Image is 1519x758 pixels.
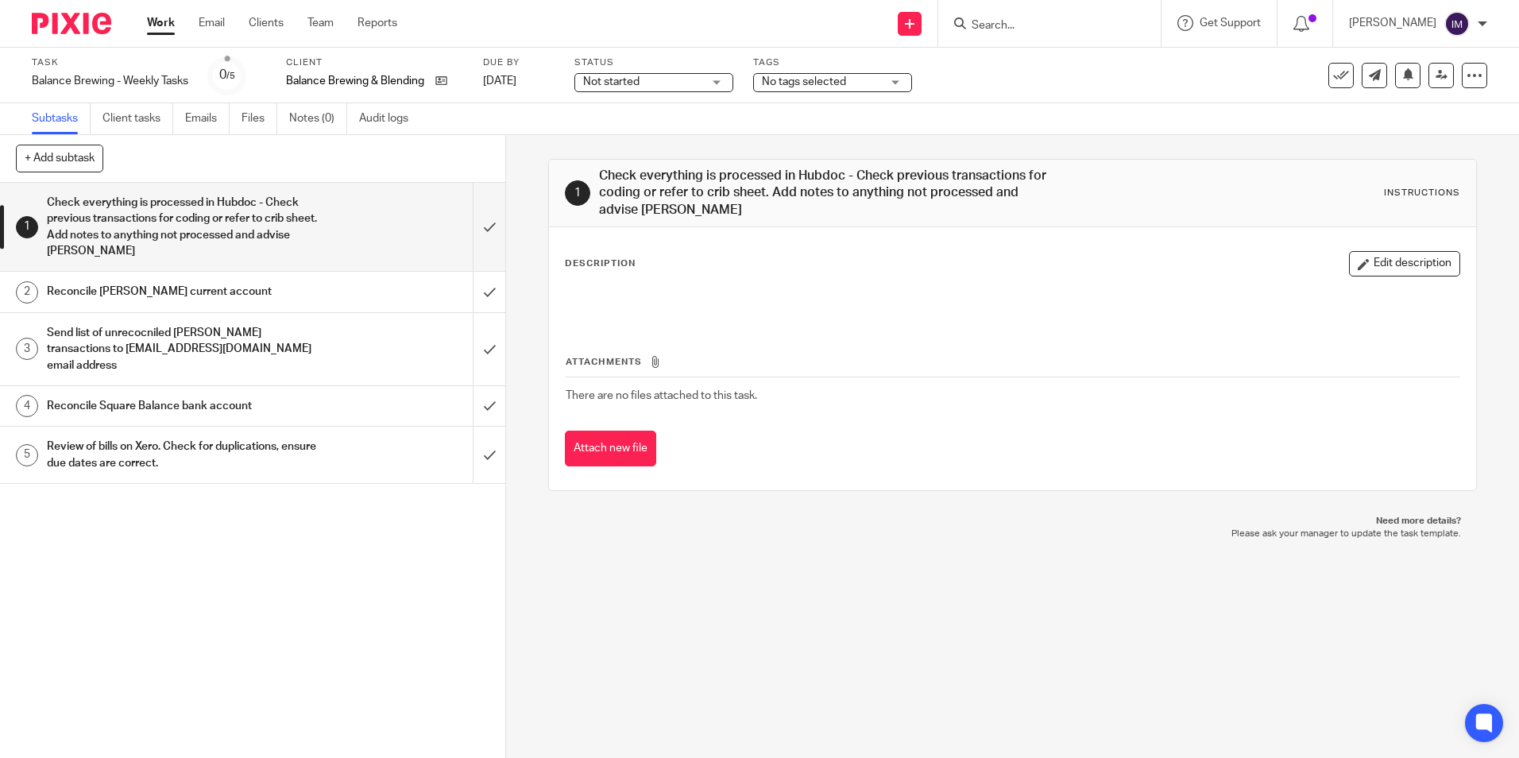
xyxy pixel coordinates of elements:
[47,280,320,304] h1: Reconcile [PERSON_NAME] current account
[358,15,397,31] a: Reports
[583,76,640,87] span: Not started
[147,15,175,31] a: Work
[47,435,320,475] h1: Review of bills on Xero. Check for duplications, ensure due dates are correct.
[564,515,1460,528] p: Need more details?
[599,168,1046,219] h1: Check everything is processed in Hubdoc - Check previous transactions for coding or refer to crib...
[47,321,320,377] h1: Send list of unrecocniled [PERSON_NAME] transactions to [EMAIL_ADDRESS][DOMAIN_NAME] email address
[16,145,103,172] button: + Add subtask
[483,56,555,69] label: Due by
[16,281,38,304] div: 2
[286,56,463,69] label: Client
[564,528,1460,540] p: Please ask your manager to update the task template.
[762,76,846,87] span: No tags selected
[199,15,225,31] a: Email
[249,15,284,31] a: Clients
[1384,187,1460,199] div: Instructions
[566,390,757,401] span: There are no files attached to this task.
[47,394,320,418] h1: Reconcile Square Balance bank account
[307,15,334,31] a: Team
[32,56,188,69] label: Task
[1349,15,1436,31] p: [PERSON_NAME]
[574,56,733,69] label: Status
[16,395,38,417] div: 4
[16,338,38,360] div: 3
[16,444,38,466] div: 5
[32,73,188,89] div: Balance Brewing - Weekly Tasks
[565,257,636,270] p: Description
[286,73,427,89] p: Balance Brewing & Blending Ltd
[32,103,91,134] a: Subtasks
[47,191,320,263] h1: Check everything is processed in Hubdoc - Check previous transactions for coding or refer to crib...
[289,103,347,134] a: Notes (0)
[753,56,912,69] label: Tags
[1349,251,1460,277] button: Edit description
[226,72,235,80] small: /5
[242,103,277,134] a: Files
[1200,17,1261,29] span: Get Support
[102,103,173,134] a: Client tasks
[32,13,111,34] img: Pixie
[359,103,420,134] a: Audit logs
[1444,11,1470,37] img: svg%3E
[565,431,656,466] button: Attach new file
[566,358,642,366] span: Attachments
[970,19,1113,33] input: Search
[185,103,230,134] a: Emails
[16,216,38,238] div: 1
[565,180,590,206] div: 1
[219,66,235,84] div: 0
[483,75,516,87] span: [DATE]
